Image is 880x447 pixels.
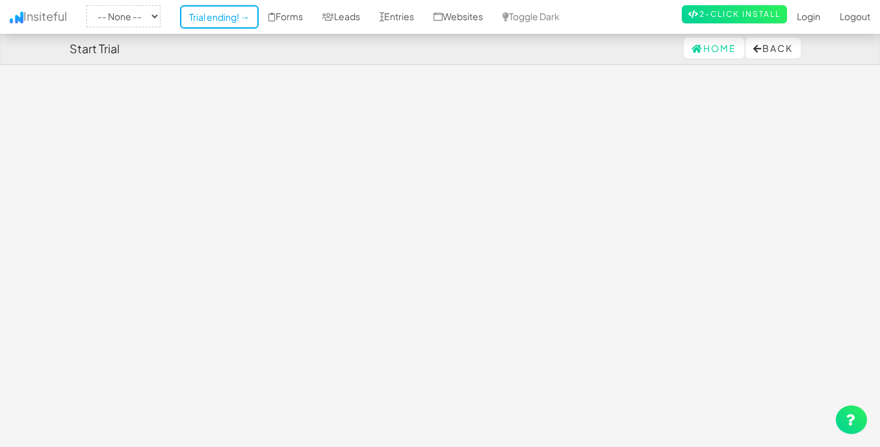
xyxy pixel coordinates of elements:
[70,42,120,55] h4: Start Trial
[745,38,801,58] button: Back
[684,38,744,58] a: Home
[10,12,23,23] img: icon.png
[180,5,259,29] a: Trial ending! →
[682,5,787,23] a: 2-Click Install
